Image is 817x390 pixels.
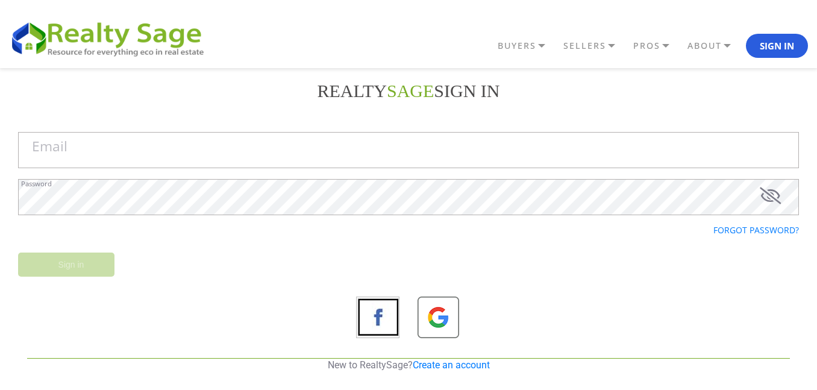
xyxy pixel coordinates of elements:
font: SAGE [387,81,434,101]
label: Password [21,180,52,187]
a: SELLERS [560,36,630,56]
a: Forgot password? [713,224,799,236]
h2: REALTY Sign in [18,80,799,102]
p: New to RealtySage? [27,359,790,372]
a: BUYERS [495,36,560,56]
img: REALTY SAGE [9,18,214,58]
a: Create an account [413,359,490,371]
a: PROS [630,36,684,56]
button: Sign In [746,34,808,58]
a: ABOUT [684,36,746,56]
label: Email [32,140,67,154]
